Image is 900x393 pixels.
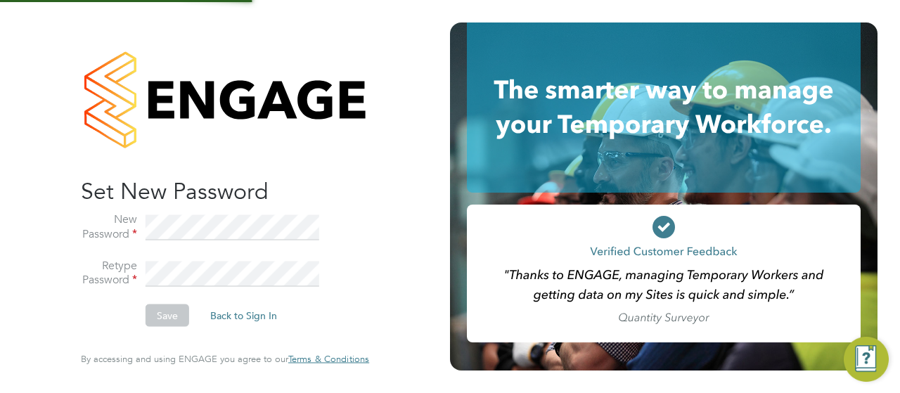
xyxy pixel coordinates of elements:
label: New Password [81,212,137,241]
button: Engage Resource Center [844,337,889,382]
button: Save [146,304,189,327]
button: Back to Sign In [199,304,288,327]
a: Terms & Conditions [288,354,369,365]
h2: Set New Password [81,177,355,207]
label: Retype Password [81,258,137,288]
span: By accessing and using ENGAGE you agree to our [81,353,369,365]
